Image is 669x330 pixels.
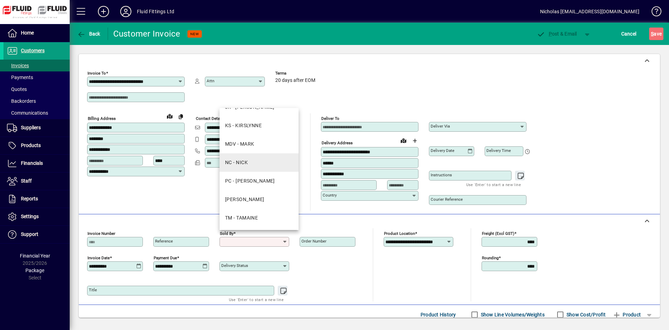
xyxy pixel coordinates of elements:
[486,148,511,153] mat-label: Delivery time
[384,231,415,236] mat-label: Product location
[409,135,420,146] button: Choose address
[87,71,106,76] mat-label: Invoice To
[175,111,186,122] button: Copy to Delivery address
[613,309,641,320] span: Product
[220,153,299,172] mat-option: NC - NICK
[479,311,545,318] label: Show Line Volumes/Weights
[115,5,137,18] button: Profile
[225,159,248,166] div: NC - NICK
[21,214,39,219] span: Settings
[21,48,45,53] span: Customers
[225,122,262,129] div: KS - KIRSLYNNE
[225,196,264,203] div: [PERSON_NAME]
[609,308,644,321] button: Product
[21,143,41,148] span: Products
[220,190,299,209] mat-option: RH - RAY
[549,31,552,37] span: P
[87,231,115,236] mat-label: Invoice number
[418,308,459,321] button: Product History
[398,135,409,146] a: View on map
[431,148,454,153] mat-label: Delivery date
[482,231,514,236] mat-label: Freight (excl GST)
[431,124,450,129] mat-label: Deliver via
[540,6,639,17] div: Nicholas [EMAIL_ADDRESS][DOMAIN_NAME]
[7,110,48,116] span: Communications
[3,71,70,83] a: Payments
[620,28,638,40] button: Cancel
[7,98,36,104] span: Backorders
[220,231,233,236] mat-label: Sold by
[87,255,110,260] mat-label: Invoice date
[323,193,337,198] mat-label: Country
[275,78,315,83] span: 20 days after EOM
[649,28,663,40] button: Save
[21,196,38,201] span: Reports
[25,268,44,273] span: Package
[21,160,43,166] span: Financials
[89,287,97,292] mat-label: Title
[3,155,70,172] a: Financials
[229,296,284,304] mat-hint: Use 'Enter' to start a new line
[3,172,70,190] a: Staff
[155,239,173,244] mat-label: Reference
[220,135,299,153] mat-option: MDV - MARK
[431,172,452,177] mat-label: Instructions
[3,208,70,225] a: Settings
[482,255,499,260] mat-label: Rounding
[154,255,177,260] mat-label: Payment due
[533,28,580,40] button: Post & Email
[301,239,326,244] mat-label: Order number
[3,95,70,107] a: Backorders
[3,24,70,42] a: Home
[321,116,339,121] mat-label: Deliver To
[21,231,38,237] span: Support
[3,83,70,95] a: Quotes
[75,28,102,40] button: Back
[164,110,175,122] a: View on map
[7,75,33,80] span: Payments
[225,177,275,185] div: PC - [PERSON_NAME]
[7,63,29,68] span: Invoices
[3,190,70,208] a: Reports
[3,137,70,154] a: Products
[3,60,70,71] a: Invoices
[225,140,254,148] div: MDV - MARK
[92,5,115,18] button: Add
[3,119,70,137] a: Suppliers
[77,31,100,37] span: Back
[20,253,50,259] span: Financial Year
[646,1,660,24] a: Knowledge Base
[421,309,456,320] span: Product History
[113,28,180,39] div: Customer Invoice
[565,311,606,318] label: Show Cost/Profit
[466,181,521,189] mat-hint: Use 'Enter' to start a new line
[3,226,70,243] a: Support
[225,214,258,222] div: TM - TAMAINE
[137,6,174,17] div: Fluid Fittings Ltd
[3,107,70,119] a: Communications
[220,209,299,227] mat-option: TM - TAMAINE
[21,30,34,36] span: Home
[431,197,463,202] mat-label: Courier Reference
[7,86,27,92] span: Quotes
[621,28,637,39] span: Cancel
[275,71,317,76] span: Terms
[220,116,299,135] mat-option: KS - KIRSLYNNE
[70,28,108,40] app-page-header-button: Back
[207,78,214,83] mat-label: Attn
[651,31,654,37] span: S
[651,28,662,39] span: ave
[190,32,199,36] span: NEW
[220,172,299,190] mat-option: PC - PAUL
[537,31,577,37] span: ost & Email
[221,263,248,268] mat-label: Delivery status
[21,125,41,130] span: Suppliers
[21,178,32,184] span: Staff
